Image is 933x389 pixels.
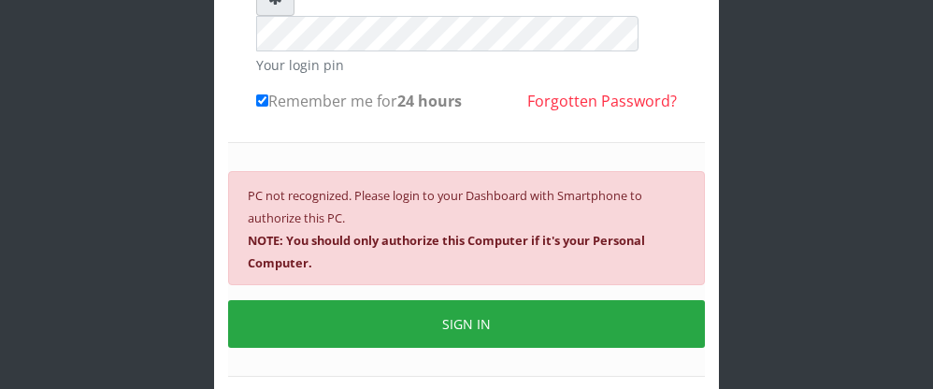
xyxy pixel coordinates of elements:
[527,91,677,111] a: Forgotten Password?
[256,94,268,107] input: Remember me for24 hours
[248,187,645,271] small: PC not recognized. Please login to your Dashboard with Smartphone to authorize this PC.
[397,91,462,111] b: 24 hours
[248,232,645,271] b: NOTE: You should only authorize this Computer if it's your Personal Computer.
[256,55,677,75] small: Your login pin
[256,90,462,112] label: Remember me for
[228,300,705,348] button: SIGN IN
